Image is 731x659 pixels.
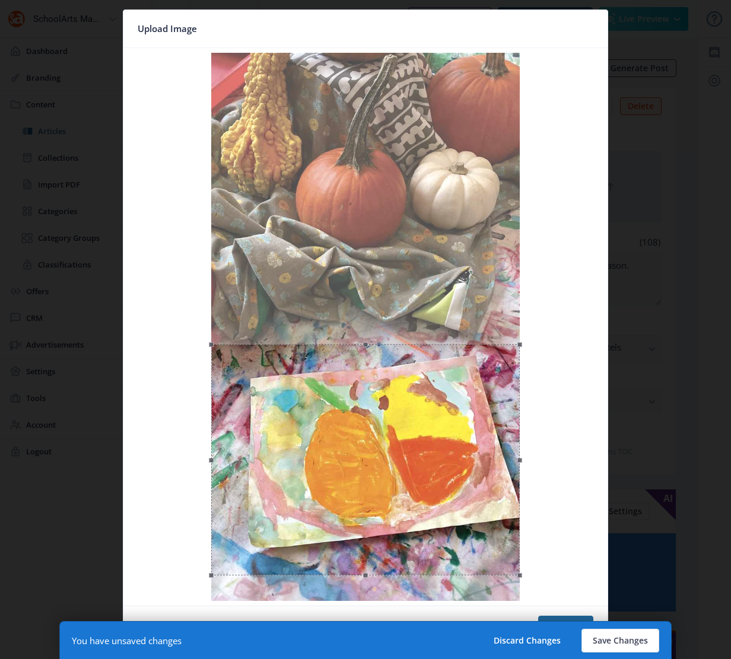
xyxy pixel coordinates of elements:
[581,629,659,652] button: Save Changes
[211,53,520,601] img: 9k=
[138,20,197,38] span: Upload Image
[538,616,593,639] button: Confirm
[72,635,182,647] div: You have unsaved changes
[482,629,572,652] button: Discard Changes
[138,616,187,639] button: Cancel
